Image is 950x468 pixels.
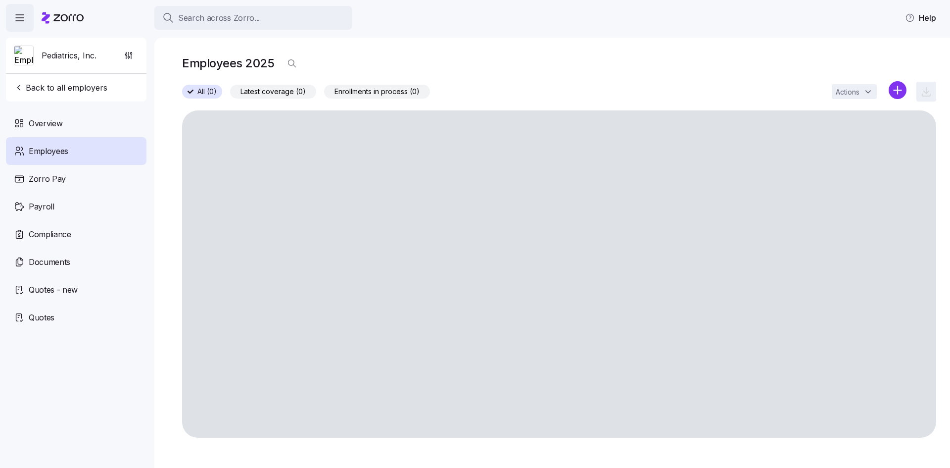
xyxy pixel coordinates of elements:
[29,173,66,185] span: Zorro Pay
[14,46,33,66] img: Employer logo
[29,256,70,268] span: Documents
[182,55,274,71] h1: Employees 2025
[6,220,146,248] a: Compliance
[29,284,78,296] span: Quotes - new
[154,6,352,30] button: Search across Zorro...
[14,82,107,94] span: Back to all employers
[42,50,96,62] span: Pediatrics, Inc.
[897,8,944,28] button: Help
[6,109,146,137] a: Overview
[240,85,306,98] span: Latest coverage (0)
[29,145,68,157] span: Employees
[29,117,62,130] span: Overview
[29,312,54,324] span: Quotes
[197,85,217,98] span: All (0)
[832,84,877,99] button: Actions
[10,78,111,98] button: Back to all employers
[178,12,260,24] span: Search across Zorro...
[905,12,936,24] span: Help
[6,248,146,276] a: Documents
[889,81,906,99] svg: add icon
[6,276,146,304] a: Quotes - new
[334,85,420,98] span: Enrollments in process (0)
[6,193,146,220] a: Payroll
[836,89,859,96] span: Actions
[6,304,146,331] a: Quotes
[6,165,146,193] a: Zorro Pay
[29,201,54,213] span: Payroll
[6,137,146,165] a: Employees
[29,228,71,241] span: Compliance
